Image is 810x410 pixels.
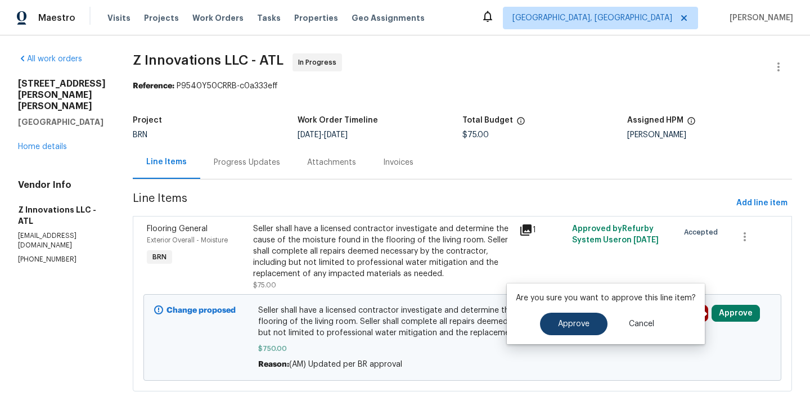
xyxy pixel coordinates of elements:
span: Cancel [629,320,654,328]
span: Tasks [257,14,281,22]
span: Approved by Refurby System User on [572,225,659,244]
span: Maestro [38,12,75,24]
span: Geo Assignments [352,12,425,24]
div: Seller shall have a licensed contractor investigate and determine the cause of the moisture found... [253,223,512,280]
div: Progress Updates [214,157,280,168]
h2: [STREET_ADDRESS][PERSON_NAME][PERSON_NAME] [18,78,106,112]
span: BRN [133,131,147,139]
span: Properties [294,12,338,24]
div: 1 [519,223,565,237]
span: Reason: [258,361,289,368]
span: Seller shall have a licensed contractor investigate and determine the cause of the moisture found... [258,305,667,339]
span: Line Items [133,193,732,214]
div: P9540Y50CRRB-c0a333eff [133,80,792,92]
h5: Total Budget [462,116,513,124]
div: Invoices [383,157,413,168]
span: Work Orders [192,12,244,24]
b: Change proposed [166,307,236,314]
span: Add line item [736,196,787,210]
span: [DATE] [633,236,659,244]
button: Add line item [732,193,792,214]
span: [GEOGRAPHIC_DATA], [GEOGRAPHIC_DATA] [512,12,672,24]
a: Home details [18,143,67,151]
h5: Work Order Timeline [298,116,378,124]
span: (AM) Updated per BR approval [289,361,402,368]
button: Cancel [611,313,672,335]
span: Approve [558,320,589,328]
p: [EMAIL_ADDRESS][DOMAIN_NAME] [18,231,106,250]
div: [PERSON_NAME] [627,131,792,139]
span: Flooring General [147,225,208,233]
span: - [298,131,348,139]
span: $750.00 [258,343,667,354]
span: [DATE] [324,131,348,139]
span: Projects [144,12,179,24]
span: $75.00 [462,131,489,139]
span: [DATE] [298,131,321,139]
span: The hpm assigned to this work order. [687,116,696,131]
div: Attachments [307,157,356,168]
span: BRN [148,251,171,263]
span: Accepted [684,227,722,238]
p: [PHONE_NUMBER] [18,255,106,264]
button: Approve [540,313,607,335]
b: Reference: [133,82,174,90]
h5: Z Innovations LLC - ATL [18,204,106,227]
div: Line Items [146,156,187,168]
button: Approve [712,305,760,322]
h5: Assigned HPM [627,116,683,124]
a: All work orders [18,55,82,63]
h4: Vendor Info [18,179,106,191]
span: Z Innovations LLC - ATL [133,53,283,67]
span: In Progress [298,57,341,68]
span: $75.00 [253,282,276,289]
p: Are you sure you want to approve this line item? [516,292,696,304]
span: The total cost of line items that have been proposed by Opendoor. This sum includes line items th... [516,116,525,131]
span: [PERSON_NAME] [725,12,793,24]
h5: [GEOGRAPHIC_DATA] [18,116,106,128]
span: Visits [107,12,130,24]
h5: Project [133,116,162,124]
span: Exterior Overall - Moisture [147,237,228,244]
